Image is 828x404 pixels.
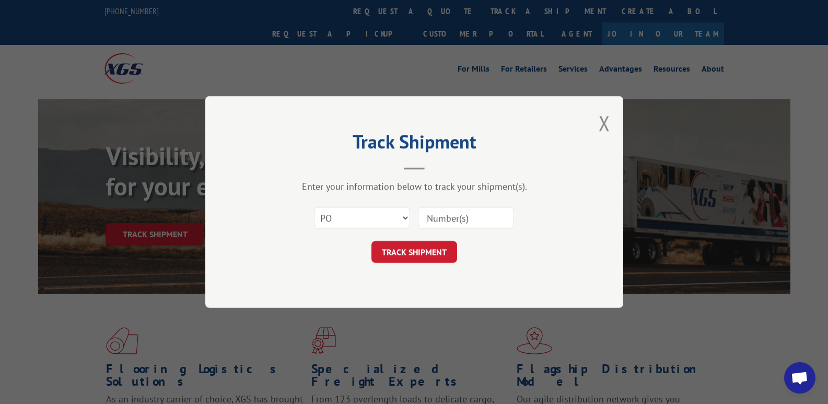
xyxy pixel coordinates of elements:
[418,207,514,229] input: Number(s)
[784,362,815,394] div: Open chat
[599,109,610,137] button: Close modal
[258,134,571,154] h2: Track Shipment
[371,241,457,263] button: TRACK SHIPMENT
[258,180,571,192] div: Enter your information below to track your shipment(s).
